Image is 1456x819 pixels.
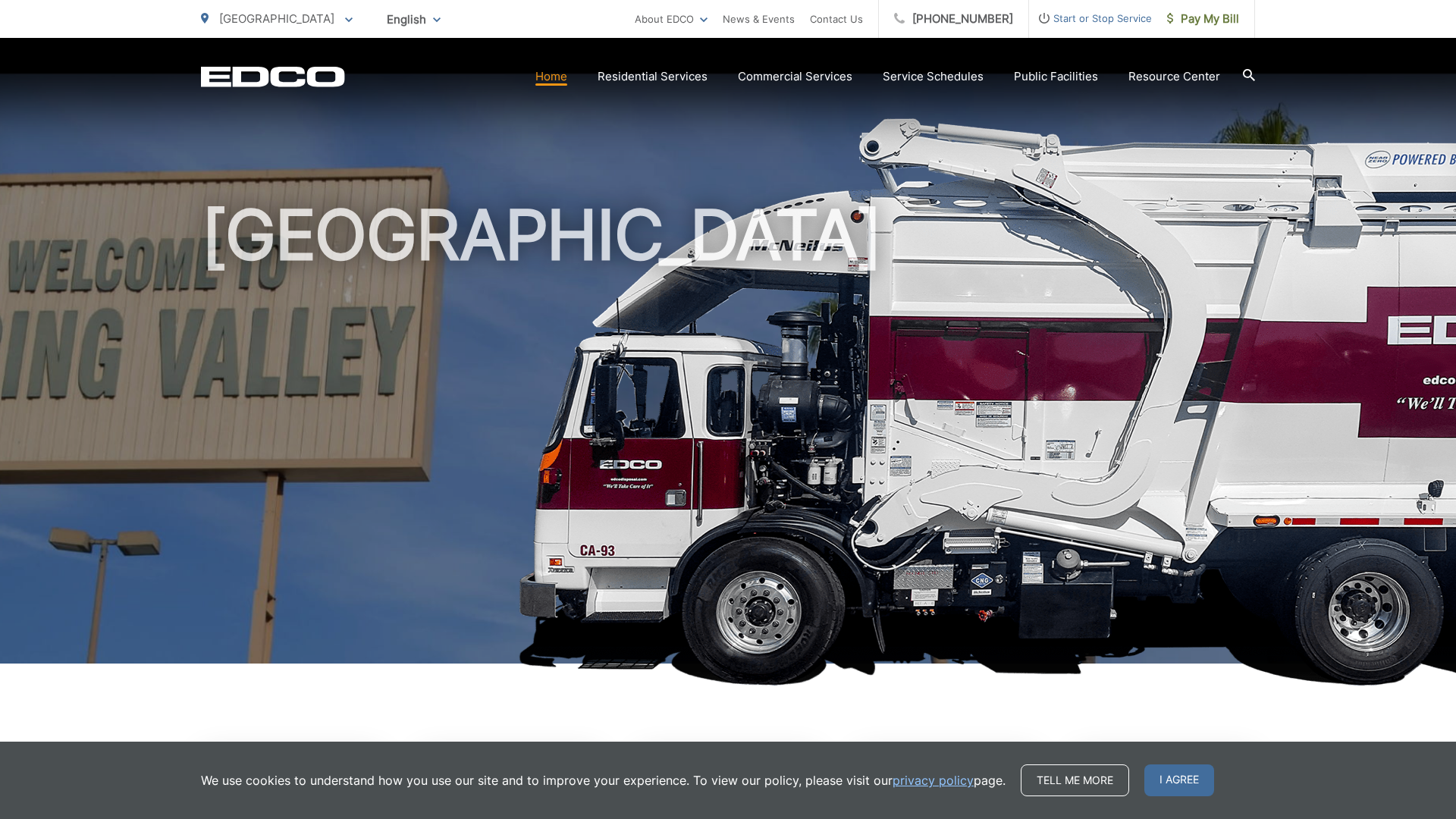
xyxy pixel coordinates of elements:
[1144,764,1214,796] span: I agree
[375,6,452,33] span: English
[1021,764,1129,796] a: Tell me more
[219,11,334,26] span: [GEOGRAPHIC_DATA]
[201,66,345,87] a: EDCD logo. Return to the homepage.
[1014,67,1098,86] a: Public Facilities
[723,10,795,28] a: News & Events
[598,67,708,86] a: Residential Services
[883,67,984,86] a: Service Schedules
[1167,10,1239,28] span: Pay My Bill
[810,10,863,28] a: Contact Us
[1128,67,1220,86] a: Resource Center
[738,67,852,86] a: Commercial Services
[201,197,1255,677] h1: [GEOGRAPHIC_DATA]
[893,771,974,789] a: privacy policy
[201,771,1006,789] p: We use cookies to understand how you use our site and to improve your experience. To view our pol...
[635,10,708,28] a: About EDCO
[535,67,567,86] a: Home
